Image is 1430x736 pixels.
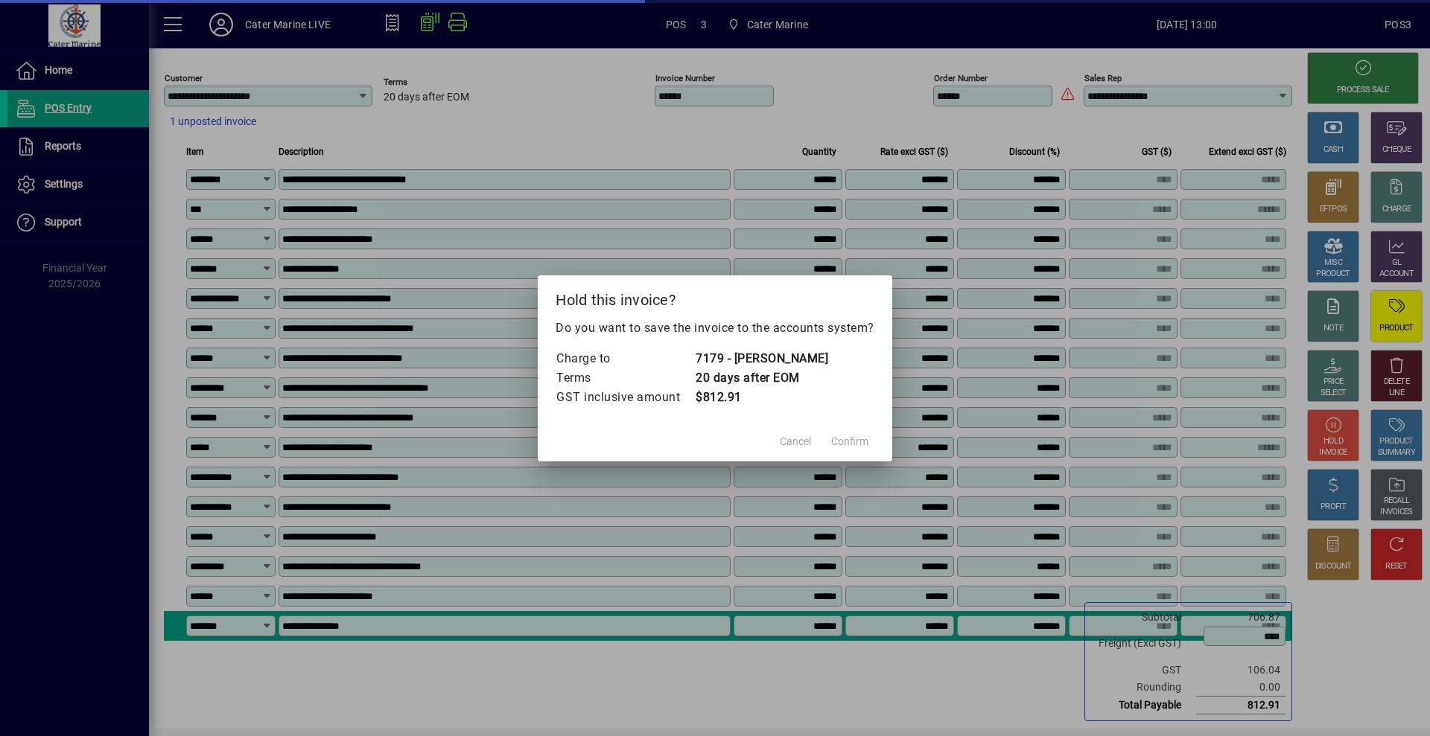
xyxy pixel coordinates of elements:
p: Do you want to save the invoice to the accounts system? [556,319,874,337]
td: GST inclusive amount [556,388,695,407]
td: 7179 - [PERSON_NAME] [695,349,828,368]
td: Terms [556,368,695,388]
td: Charge to [556,349,695,368]
td: 20 days after EOM [695,368,828,388]
td: $812.91 [695,388,828,407]
h2: Hold this invoice? [538,275,892,319]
